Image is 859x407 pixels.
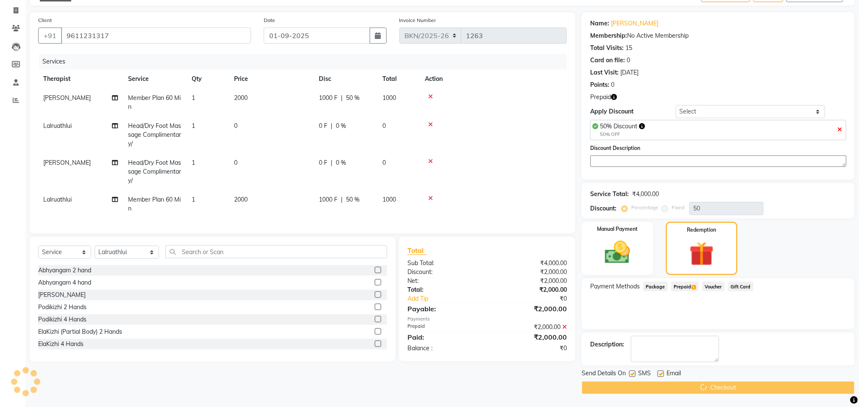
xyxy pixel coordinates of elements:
span: | [331,122,332,130]
span: 50 % [346,195,360,204]
th: Total [377,69,420,89]
label: Fixed [672,204,684,211]
span: Payment Methods [590,282,640,291]
div: ElaKizhi (Partial Body) 2 Hands [38,327,122,336]
span: 0 F [319,158,327,167]
span: [PERSON_NAME] [43,94,91,102]
div: ElaKizhi 4 Hands [38,340,84,349]
th: Disc [314,69,377,89]
label: Date [264,17,275,24]
span: Lalruathlui [43,196,72,203]
div: Services [39,54,573,69]
span: Member Plan 60 Min [128,94,181,111]
div: Abhyangam 4 hand [38,278,91,287]
label: Discount Description [590,144,640,152]
span: Prepaid [590,93,611,102]
span: | [341,195,343,204]
div: Paid: [401,332,487,342]
div: 0 [627,56,630,65]
span: 0 [234,159,237,166]
span: 1 [192,159,195,166]
div: ₹0 [487,344,573,353]
div: Total: [401,285,487,294]
div: Net: [401,277,487,285]
div: Discount: [401,268,487,277]
div: ₹0 [502,294,573,303]
div: Podikizhi 2 Hands [38,303,86,312]
div: Sub Total: [401,259,487,268]
span: SMS [638,369,651,379]
div: 15 [625,44,632,53]
div: Points: [590,80,609,89]
div: Podikizhi 4 Hands [38,315,86,324]
th: Service [123,69,187,89]
div: Name: [590,19,609,28]
span: Lalruathlui [43,122,72,130]
a: Add Tip [401,294,502,303]
div: ₹4,000.00 [632,190,659,199]
span: 0 % [336,122,346,130]
span: Prepaid [671,282,699,291]
th: Action [420,69,567,89]
label: Redemption [687,226,716,234]
span: 0 F [319,122,327,130]
div: Service Total: [590,190,629,199]
div: ₹2,000.00 [487,268,573,277]
div: 50% OFF [600,131,645,138]
div: 0 [611,80,614,89]
span: 0 [382,122,386,130]
div: ₹2,000.00 [487,323,573,332]
span: 1 [192,196,195,203]
label: Manual Payment [597,225,638,233]
th: Price [229,69,314,89]
span: 0 [234,122,237,130]
div: Abhyangam 2 hand [38,266,91,275]
a: [PERSON_NAME] [611,19,658,28]
span: | [341,94,343,102]
div: ₹2,000.00 [487,332,573,342]
span: Member Plan 60 Min [128,196,181,212]
div: ₹4,000.00 [487,259,573,268]
label: Invoice Number [399,17,436,24]
div: Prepaid [401,323,487,332]
th: Qty [187,69,229,89]
span: 0 % [336,158,346,167]
img: _cash.svg [597,238,638,267]
button: +91 [38,28,62,44]
span: Head/Dry Foot Massage Complimentary/ [128,159,181,184]
div: Payable: [401,304,487,314]
span: Total [407,246,427,255]
label: Percentage [631,204,658,211]
span: [PERSON_NAME] [43,159,91,166]
div: [PERSON_NAME] [38,291,86,299]
span: Send Details On [582,369,626,379]
div: Discount: [590,204,616,213]
input: Search or Scan [165,245,388,258]
span: Head/Dry Foot Massage Complimentary/ [128,122,181,147]
div: ₹2,000.00 [487,304,573,314]
span: 1000 [382,94,396,102]
span: Package [643,282,668,291]
div: Balance : [401,344,487,353]
span: 1 [192,122,195,130]
div: Apply Discount [590,107,675,116]
div: ₹2,000.00 [487,277,573,285]
div: Membership: [590,31,627,40]
span: 2000 [234,196,248,203]
th: Therapist [38,69,123,89]
div: No Active Membership [590,31,846,40]
span: Voucher [702,282,725,291]
div: Last Visit: [590,68,619,77]
span: 50 % [346,94,360,102]
input: Search by Name/Mobile/Email/Code [61,28,251,44]
div: ₹2,000.00 [487,285,573,294]
label: Client [38,17,52,24]
span: Gift Card [728,282,753,291]
span: | [331,158,332,167]
span: 1000 F [319,195,337,204]
div: Total Visits: [590,44,624,53]
div: Description: [590,340,624,349]
span: 1000 F [319,94,337,102]
span: Email [667,369,681,379]
span: 1 [692,285,696,290]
